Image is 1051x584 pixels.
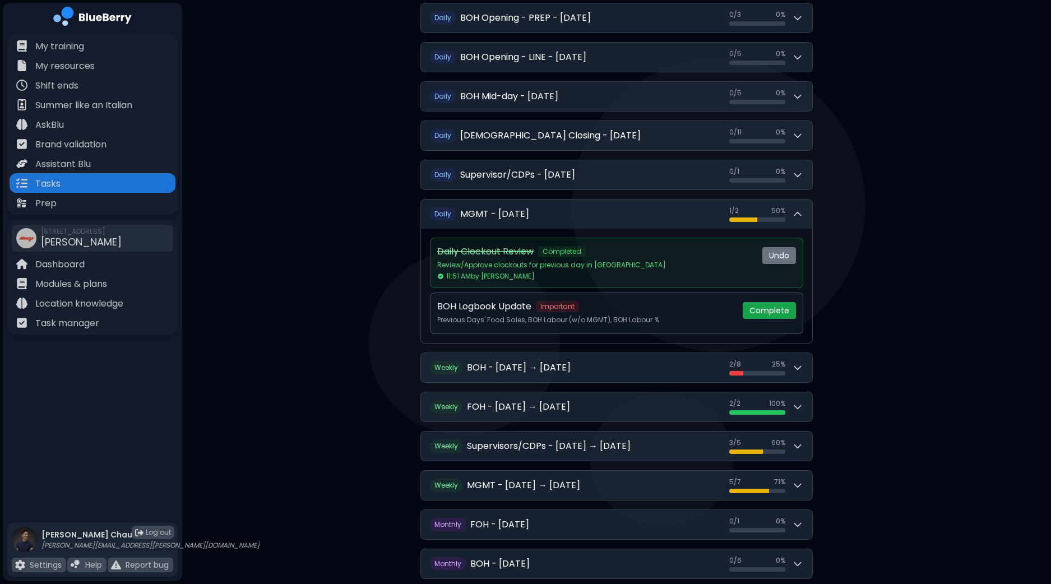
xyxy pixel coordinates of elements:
[421,160,812,189] button: DailySupervisor/CDPs - [DATE]0/10%
[421,432,812,461] button: WeeklySupervisors/CDPs - [DATE] → [DATE]3/560%
[41,235,122,249] span: [PERSON_NAME]
[430,90,456,103] span: Daily
[35,40,84,53] p: My training
[430,518,466,531] span: Monthly
[16,228,36,248] img: company thumbnail
[771,206,785,215] span: 50 %
[35,317,99,330] p: Task manager
[460,50,586,64] h2: BOH Opening - LINE - [DATE]
[16,258,27,270] img: file icon
[12,527,37,563] img: profile photo
[421,392,812,421] button: WeeklyFOH - [DATE] → [DATE]2/2100%
[30,560,62,570] p: Settings
[762,247,796,264] button: Undo
[774,478,785,486] span: 71 %
[430,439,462,453] span: Weekly
[743,302,796,319] button: Complete
[111,560,121,570] img: file icon
[16,40,27,52] img: file icon
[430,361,462,374] span: Weekly
[729,10,741,19] span: 0 / 3
[16,119,27,130] img: file icon
[460,168,575,182] h2: Supervisor/CDPs - [DATE]
[16,60,27,71] img: file icon
[430,400,462,414] span: Weekly
[460,11,591,25] h2: BOH Opening - PREP - [DATE]
[16,99,27,110] img: file icon
[16,138,27,150] img: file icon
[421,3,812,33] button: DailyBOH Opening - PREP - [DATE]0/30%
[421,200,812,229] button: DailyMGMT - [DATE]1/250%
[467,400,570,414] h2: FOH - [DATE] → [DATE]
[729,556,742,565] span: 0 / 6
[146,528,171,537] span: Log out
[460,129,641,142] h2: [DEMOGRAPHIC_DATA] Closing - [DATE]
[776,556,785,565] span: 0 %
[421,121,812,150] button: Daily[DEMOGRAPHIC_DATA] Closing - [DATE]0/110%
[729,438,741,447] span: 3 / 5
[729,399,740,408] span: 2 / 2
[85,560,102,570] p: Help
[421,549,812,578] button: MonthlyBOH - [DATE]0/60%
[35,258,85,271] p: Dashboard
[430,557,466,571] span: Monthly
[421,353,812,382] button: WeeklyBOH - [DATE] → [DATE]2/825%
[769,399,785,408] span: 100 %
[776,10,785,19] span: 0 %
[421,510,812,539] button: MonthlyFOH - [DATE]0/10%
[15,560,25,570] img: file icon
[771,438,785,447] span: 60 %
[16,298,27,309] img: file icon
[467,479,580,492] h2: MGMT - [DATE] → [DATE]
[421,43,812,72] button: DailyBOH Opening - LINE - [DATE]0/50%
[35,79,78,92] p: Shift ends
[437,316,734,325] p: Previous Days' Food Sales, BOH Labour (w/o MGMT), BOH Labour %
[430,11,456,25] span: Daily
[16,158,27,169] img: file icon
[53,7,132,30] img: company logo
[41,541,260,550] p: [PERSON_NAME][EMAIL_ADDRESS][PERSON_NAME][DOMAIN_NAME]
[729,206,739,215] span: 1 / 2
[421,471,812,500] button: WeeklyMGMT - [DATE] → [DATE]5/771%
[437,261,753,270] p: Review/Approve clockouts for previous day in [GEOGRAPHIC_DATA]
[460,90,558,103] h2: BOH Mid-day - [DATE]
[35,297,123,310] p: Location knowledge
[430,168,456,182] span: Daily
[772,360,785,369] span: 25 %
[421,82,812,111] button: DailyBOH Mid-day - [DATE]0/50%
[126,560,169,570] p: Report bug
[430,207,456,221] span: Daily
[776,167,785,176] span: 0 %
[729,167,739,176] span: 0 / 1
[430,479,462,492] span: Weekly
[16,197,27,208] img: file icon
[35,59,95,73] p: My resources
[536,301,579,312] span: Important
[467,361,571,374] h2: BOH - [DATE] → [DATE]
[16,178,27,189] img: file icon
[135,529,143,537] img: logout
[776,128,785,137] span: 0 %
[776,517,785,526] span: 0 %
[16,317,27,328] img: file icon
[437,300,531,313] p: BOH Logbook Update
[437,245,534,258] p: Daily Clockout Review
[35,197,57,210] p: Prep
[729,478,741,486] span: 5 / 7
[430,129,456,142] span: Daily
[538,246,586,257] span: Completed
[776,49,785,58] span: 0 %
[16,278,27,289] img: file icon
[729,360,741,369] span: 2 / 8
[41,227,122,236] span: [STREET_ADDRESS]
[41,530,260,540] p: [PERSON_NAME] Chau
[16,80,27,91] img: file icon
[437,272,535,281] span: 11:51 AM by [PERSON_NAME]
[729,89,742,98] span: 0 / 5
[460,207,529,221] h2: MGMT - [DATE]
[35,157,91,171] p: Assistant Blu
[35,177,61,191] p: Tasks
[470,518,529,531] h2: FOH - [DATE]
[729,517,739,526] span: 0 / 1
[35,99,132,112] p: Summer like an Italian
